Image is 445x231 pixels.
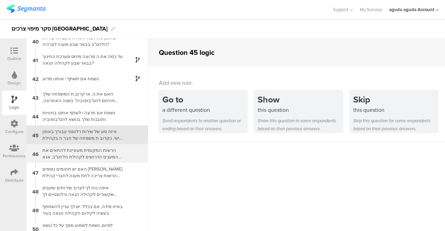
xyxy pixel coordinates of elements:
[38,203,125,216] div: באיזו מידה, אם בכלל, יש לך עניין להשתתף בעשיה לקידום הקהילה הגאה בעיר
[8,80,21,86] div: Design
[353,93,438,106] div: Skip
[159,47,215,58] div: Question 45 logic
[38,53,125,66] div: עד כמה את.ה מרוצה מיחס מערכת החינוך בבאר שבע לקהילה הגאה?
[38,184,125,198] div: איפה נוח לך לצרוך שירותים ומענים שקשורים לקהילה הגאה ורלוונטיים לך כבן.ת משפחה? (ניתן לסמן יותר מ...
[389,6,434,13] div: aguda aguda Account
[6,5,46,13] img: segmanta logo
[258,117,342,133] div: Show this question to some respondents based on their previous answers.
[353,106,438,114] div: this question
[353,117,438,133] div: Skip this question for some respondents based on their previous answers.
[7,56,21,62] div: Outline
[38,34,125,48] div: באופן כללי, באיזו מידה מקבלת קהילת הלהט"ב בבאר שבע מענה לצרכיה?
[38,109,125,123] div: נשמח אם תרצה.י לשתף אותנו בחוויות ותובנות שלך בנושא להט"בופוביה:
[162,93,247,106] div: Go to
[3,153,26,159] div: Permissions
[32,131,39,139] span: 45
[32,206,39,214] span: 49
[38,166,125,179] div: האם יש תחומים נוספים [PERSON_NAME] הרשות צריכה לתת מענה לחברי קהילת הלהט"ב ובני משפחותיהם.ן?
[32,168,38,176] span: 47
[32,112,39,120] span: 44
[38,91,125,104] div: האם את.ה, או קרוב.ת המשפחה שלך חוויתם להט"בופוביה* בשנה האחרונה, במסגרות הבאות:
[159,79,435,87] div: Add new rule:
[32,187,39,195] span: 48
[33,56,38,64] span: 41
[5,129,24,135] div: Configure
[38,128,125,141] div: איזה סוג של שירות רלוונטי עבורך באופן אישי, כקרוב.ת משפחה של חבר.ה בקהילת הלהט״ב?
[162,117,247,133] div: Send respondents to another question or ending based on their answers.
[258,106,342,114] div: this question
[38,147,125,160] div: הרשות המקומית מעוניינת להתאים את המענים הדרושים לקהילת הלהט"ב. אנא דרג.י את הנושאים הבאים, לפי חש...
[258,93,342,106] div: Show
[32,150,39,157] span: 46
[333,6,348,13] span: Support
[32,37,39,45] span: 40
[38,75,125,82] div: נשמח אם תשתף.י אותנו מדוע
[11,23,107,34] div: סקר מיפוי צרכים [GEOGRAPHIC_DATA]
[32,93,39,101] span: 43
[9,104,19,110] div: Logic
[5,177,24,183] div: Distribute
[32,75,39,82] span: 42
[162,106,247,114] div: a different question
